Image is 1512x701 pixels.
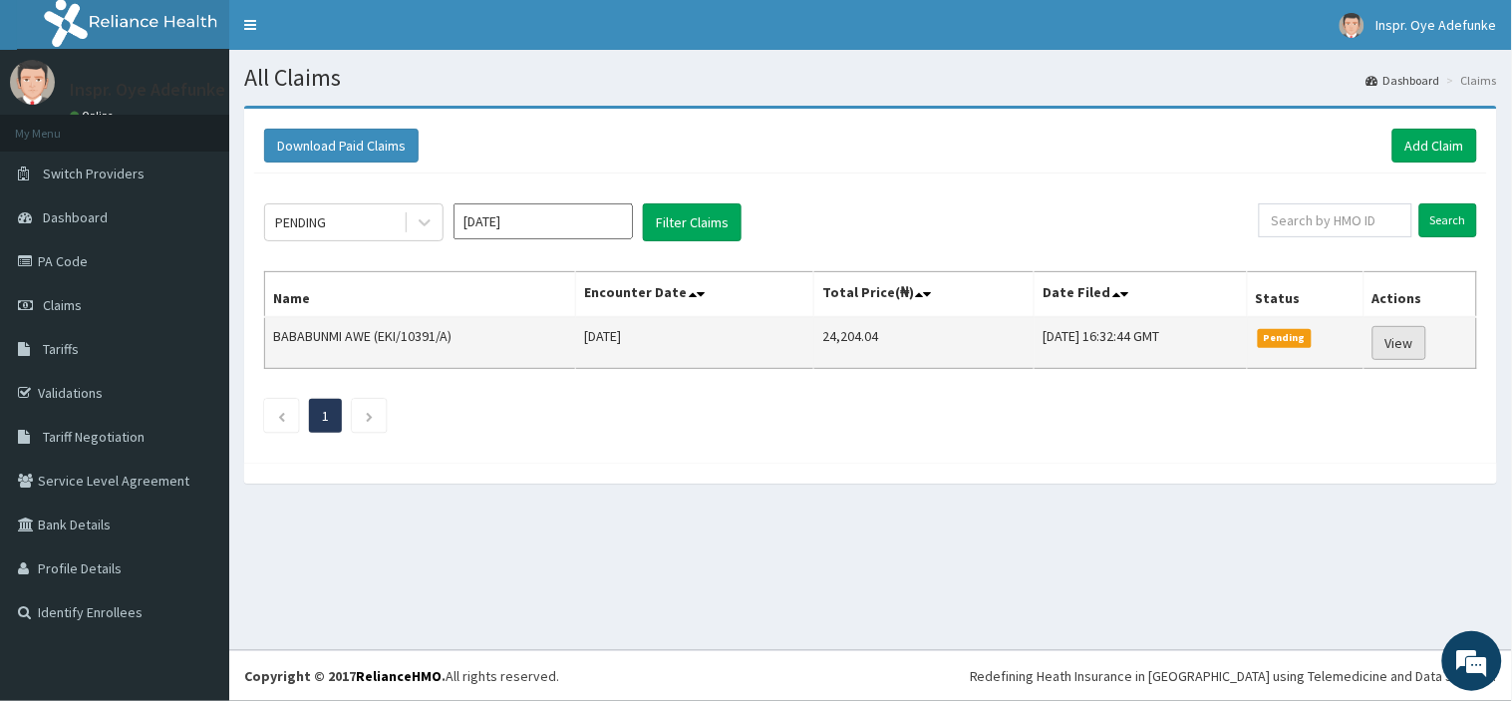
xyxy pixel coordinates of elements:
img: d_794563401_company_1708531726252_794563401 [37,100,81,150]
a: Online [70,109,118,123]
th: Actions [1363,272,1476,318]
th: Status [1247,272,1363,318]
strong: Copyright © 2017 . [244,667,446,685]
td: 24,204.04 [813,317,1034,369]
h1: All Claims [244,65,1497,91]
th: Name [265,272,576,318]
th: Date Filed [1035,272,1247,318]
th: Total Price(₦) [813,272,1034,318]
img: User Image [1340,13,1364,38]
a: Dashboard [1366,72,1440,89]
button: Filter Claims [643,203,742,241]
span: Tariffs [43,340,79,358]
p: Inspr. Oye Adefunke [70,81,225,99]
span: Tariff Negotiation [43,428,145,446]
a: View [1372,326,1426,360]
img: User Image [10,60,55,105]
div: PENDING [275,212,326,232]
span: Pending [1258,329,1313,347]
footer: All rights reserved. [229,650,1512,701]
a: Page 1 is your current page [322,407,329,425]
a: Previous page [277,407,286,425]
a: Next page [365,407,374,425]
th: Encounter Date [576,272,814,318]
li: Claims [1442,72,1497,89]
div: Minimize live chat window [327,10,375,58]
div: Chat with us now [104,112,335,138]
input: Search by HMO ID [1259,203,1412,237]
span: Switch Providers [43,165,145,182]
td: [DATE] 16:32:44 GMT [1035,317,1247,369]
div: Redefining Heath Insurance in [GEOGRAPHIC_DATA] using Telemedicine and Data Science! [970,666,1497,686]
span: Dashboard [43,208,108,226]
button: Download Paid Claims [264,129,419,163]
span: Inspr. Oye Adefunke [1376,16,1497,34]
td: [DATE] [576,317,814,369]
a: RelianceHMO [356,667,442,685]
input: Select Month and Year [454,203,633,239]
td: BABABUNMI AWE (EKI/10391/A) [265,317,576,369]
input: Search [1419,203,1477,237]
a: Add Claim [1392,129,1477,163]
textarea: Type your message and hit 'Enter' [10,480,380,549]
span: We're online! [116,218,275,420]
span: Claims [43,296,82,314]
